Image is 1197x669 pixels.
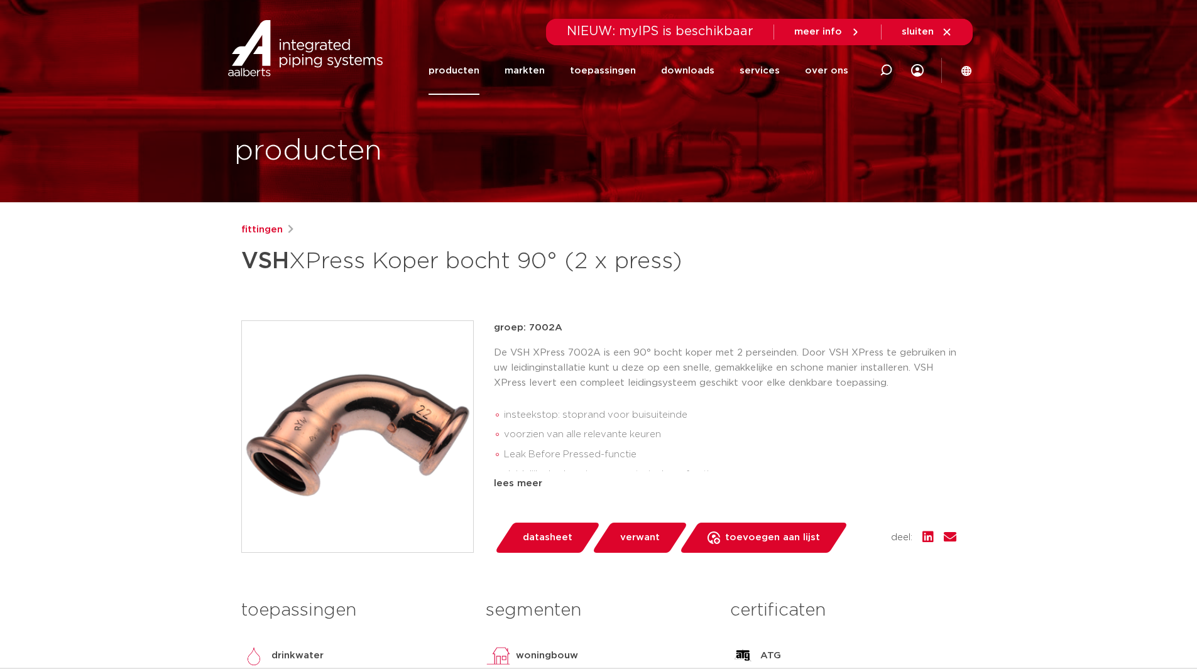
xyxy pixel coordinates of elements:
span: datasheet [523,528,572,548]
a: sluiten [902,26,953,38]
p: De VSH XPress 7002A is een 90° bocht koper met 2 perseinden. Door VSH XPress te gebruiken in uw l... [494,345,956,391]
a: downloads [661,46,714,95]
a: producten [429,46,479,95]
p: groep: 7002A [494,320,956,335]
li: duidelijke herkenning van materiaal en afmeting [504,465,956,485]
h3: certificaten [730,598,956,623]
a: verwant [591,523,688,553]
p: drinkwater [271,648,324,663]
a: toepassingen [570,46,636,95]
span: toevoegen aan lijst [725,528,820,548]
li: Leak Before Pressed-functie [504,445,956,465]
nav: Menu [429,46,848,95]
div: lees meer [494,476,956,491]
img: ATG [730,643,755,668]
h3: segmenten [486,598,711,623]
p: woningbouw [516,648,578,663]
img: drinkwater [241,643,266,668]
li: insteekstop: stoprand voor buisuiteinde [504,405,956,425]
a: over ons [805,46,848,95]
a: markten [505,46,545,95]
h3: toepassingen [241,598,467,623]
a: datasheet [494,523,601,553]
img: woningbouw [486,643,511,668]
img: Product Image for VSH XPress Koper bocht 90° (2 x press) [242,321,473,552]
span: deel: [891,530,912,545]
p: ATG [760,648,781,663]
span: NIEUW: myIPS is beschikbaar [567,25,753,38]
span: sluiten [902,27,934,36]
a: services [740,46,780,95]
h1: XPress Koper bocht 90° (2 x press) [241,242,713,280]
a: meer info [794,26,861,38]
a: fittingen [241,222,283,237]
li: voorzien van alle relevante keuren [504,425,956,445]
span: verwant [620,528,660,548]
span: meer info [794,27,842,36]
h1: producten [234,131,382,171]
strong: VSH [241,250,289,273]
